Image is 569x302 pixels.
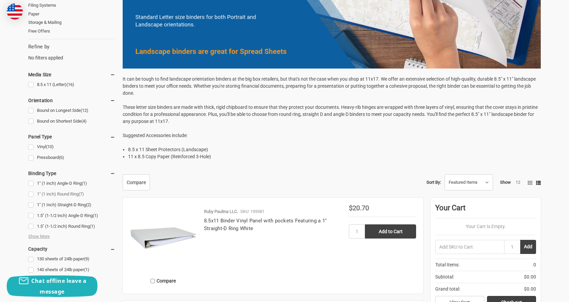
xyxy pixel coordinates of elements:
[28,117,115,126] a: Bound on Shortest Side
[123,76,541,125] p: It can be tough to find landscape orientation binders at the big box retailers, but that's not th...
[435,223,536,230] p: Your Cart Is Empty.
[151,279,155,283] input: Compare
[7,3,23,19] img: duty and tax information for United States
[31,277,86,295] span: Chat offline leave a message
[500,180,511,185] span: Show
[46,144,54,149] span: (10)
[84,267,89,272] span: (1)
[204,218,327,231] a: 8.5x11 Binder Vinyl Panel with pockets Featuring a 1" Straight-D Ring White
[82,181,87,186] span: (1)
[67,82,74,87] span: (16)
[28,179,115,188] a: 1" (1 inch) Angle-D Ring
[28,233,50,240] span: Show More
[28,153,115,162] a: Pressboard
[349,204,369,212] span: $20.70
[435,286,460,293] span: Grand total:
[28,133,115,141] h5: Panel Type
[28,96,115,104] h5: Orientation
[28,27,115,36] a: Free Offers
[28,71,115,79] h5: Media Size
[28,245,115,253] h5: Capacity
[90,224,95,229] span: (1)
[240,208,265,215] p: SKU: 195981
[435,261,459,268] span: Total Items:
[81,119,87,124] span: (4)
[86,202,91,207] span: (2)
[128,146,541,153] li: 8.5 x 11 Sheet Protectors (Landscape)
[28,18,115,27] a: Storage & Mailing
[28,201,115,210] a: 1" (1 Inch) Straight-D Ring
[426,177,441,187] label: Sort By:
[84,256,89,261] span: (9)
[28,222,115,231] a: 1.5" (1-1/2 inch) Round Ring
[123,174,150,190] a: Compare
[128,153,541,160] li: 11 x 8.5 Copy Paper (Reinforced 3-Hole)
[28,211,115,220] a: 1.5" (1-1/2 inch) Angle-D Ring
[204,208,238,215] p: Ruby Paulina LLC.
[123,132,541,139] p: Suggested Accessories include:
[28,1,115,10] a: Filing Systems
[28,80,115,89] a: 8.5 x 11 (Letter)
[130,205,197,272] img: 8.5x11 Binder Vinyl Panel with pockets Featuring a 1" Straight-D Ring White
[520,240,536,254] button: Add
[435,273,454,281] span: Subtotal:
[435,240,504,254] input: Add SKU to Cart
[524,273,536,281] span: $0.00
[28,190,115,199] a: 1" (1 inch) Round Ring
[28,10,115,18] a: Paper
[28,43,115,61] div: No filters applied
[28,43,115,51] h5: Refine by
[7,275,97,297] button: Chat offline leave a message
[28,255,115,264] a: 130 sheets of 24lb paper
[28,106,115,115] a: Bound on Longest Side
[28,169,115,177] h5: Binding Type
[28,142,115,152] a: Vinyl
[81,108,88,113] span: (12)
[130,275,197,287] label: Compare
[524,286,536,293] span: $0.00
[516,180,520,185] a: 12
[28,265,115,274] a: 140 sheets of 24lb paper
[93,213,98,218] span: (1)
[79,191,84,197] span: (7)
[59,155,64,160] span: (6)
[365,224,416,239] input: Add to Cart
[533,261,536,268] span: 0
[435,202,536,218] div: Your Cart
